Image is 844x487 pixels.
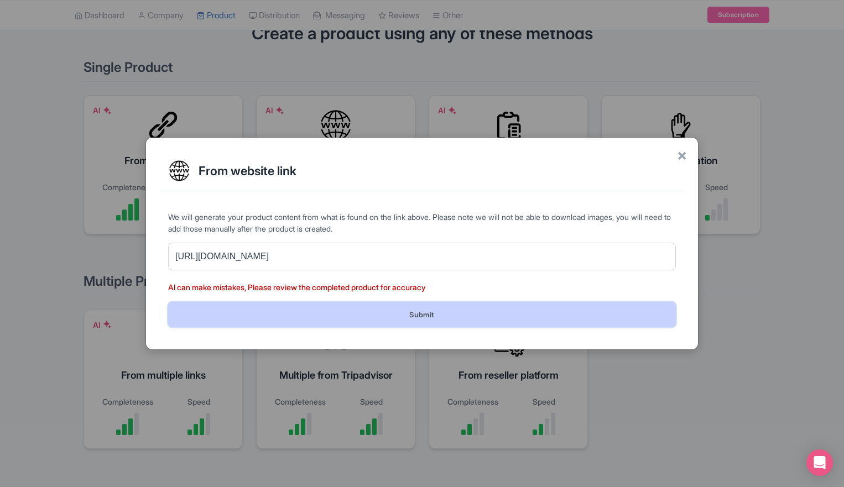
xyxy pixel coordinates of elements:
[168,243,676,270] input: Enter website address
[168,302,676,327] button: Submit
[168,211,676,234] p: We will generate your product content from what is found on the link above. Please note we will n...
[806,449,833,476] div: Open Intercom Messenger
[199,164,676,177] h2: From website link
[168,281,676,293] p: AI can make mistakes, Please review the completed product for accuracy
[677,143,687,166] span: ×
